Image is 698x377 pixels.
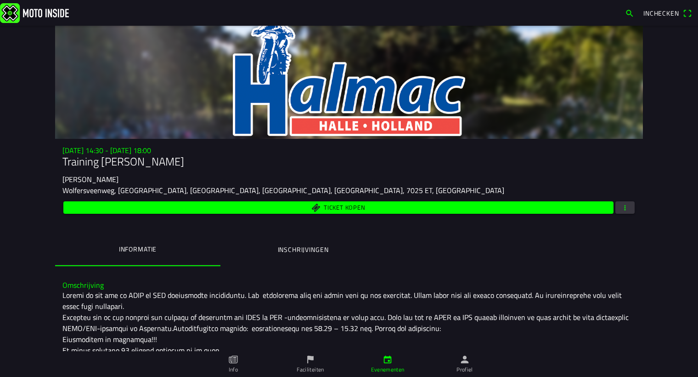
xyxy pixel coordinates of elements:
ion-label: Profiel [456,366,473,374]
ion-icon: flag [305,354,315,365]
ion-text: [PERSON_NAME] [62,174,118,185]
ion-label: Inschrijvingen [278,245,329,255]
h3: [DATE] 14:30 - [DATE] 18:00 [62,146,636,155]
ion-label: Evenementen [371,366,405,374]
ion-text: Wolfersveenweg, [GEOGRAPHIC_DATA], [GEOGRAPHIC_DATA], [GEOGRAPHIC_DATA], [GEOGRAPHIC_DATA], 7025 ... [62,185,504,196]
ion-label: Info [229,366,238,374]
a: Incheckenqr scanner [639,5,696,21]
ion-icon: calendar [383,354,393,365]
ion-icon: paper [228,354,238,365]
span: Inchecken [643,8,679,18]
ion-label: Faciliteiten [297,366,324,374]
ion-label: Informatie [119,244,157,254]
h1: Training [PERSON_NAME] [62,155,636,168]
span: Ticket kopen [324,205,365,211]
ion-icon: person [460,354,470,365]
a: search [620,5,639,21]
h3: Omschrijving [62,281,636,290]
